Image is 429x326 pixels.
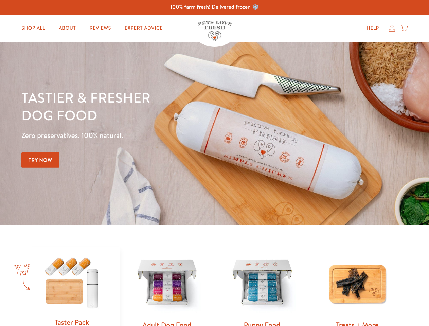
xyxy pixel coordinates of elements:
a: Try Now [21,152,59,168]
a: Shop All [16,21,51,35]
a: Reviews [84,21,116,35]
p: Zero preservatives. 100% natural. [21,129,279,142]
h1: Tastier & fresher dog food [21,89,279,124]
a: About [53,21,81,35]
a: Help [361,21,385,35]
a: Expert Advice [119,21,168,35]
img: Pets Love Fresh [198,21,232,41]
